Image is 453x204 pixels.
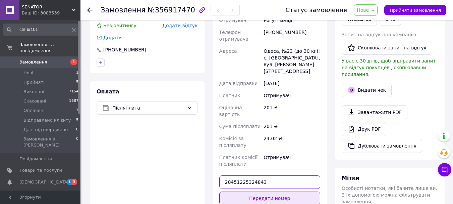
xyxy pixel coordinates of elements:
span: Телефон отримувача [219,30,248,42]
div: Статус замовлення [286,7,347,13]
div: 201 ₴ [262,120,322,132]
a: Друк PDF [342,122,386,136]
div: Отримувач [262,89,322,101]
span: Дані підтверджено [23,127,68,133]
span: Замовлення з [PERSON_NAME] [23,136,76,148]
div: [PHONE_NUMBER] [262,26,322,45]
span: Виконані [23,89,44,95]
button: Чат з покупцем [438,163,451,176]
span: Оплата [97,88,119,95]
span: 5 [76,79,78,85]
span: Замовлення [19,59,47,65]
span: Дата відправки [219,81,258,86]
span: Без рейтингу [103,23,136,28]
span: Замовлення [101,6,146,14]
span: Скасовані [23,98,46,104]
span: 1 [70,59,77,65]
span: Прийняті [23,79,44,85]
span: 1 [76,70,78,76]
div: Ваш ID: 3083539 [22,10,80,16]
div: Одеса, №23 (до 30 кг): с. [GEOGRAPHIC_DATA], вул. [PERSON_NAME][STREET_ADDRESS] [262,45,322,77]
span: Оплачені [23,108,45,114]
span: Додати [103,35,122,40]
span: Прийняти замовлення [390,8,441,13]
span: [DEMOGRAPHIC_DATA] [19,179,69,185]
div: Отримувач [262,151,322,170]
span: 3 [72,179,77,185]
span: Оціночна вартість [219,105,242,117]
span: Комісія за післяплату [219,136,246,148]
span: №356917470 [148,6,195,14]
div: 24.02 ₴ [262,132,322,151]
button: Дублювати замовлення [342,139,422,153]
a: Завантажити PDF [342,105,407,119]
div: Повернутися назад [87,7,93,13]
span: Мітки [342,175,359,181]
span: 7154 [69,89,78,95]
span: Нове [357,7,369,13]
div: 201 ₴ [262,101,322,120]
span: Запит на відгук про компанію [342,32,416,37]
button: Скопіювати запит на відгук [342,41,432,55]
div: [DATE] [262,77,322,89]
span: Сума післяплати [219,124,261,129]
span: Додати відгук [162,23,197,28]
span: Отримувач [219,17,246,23]
span: Відправлено клієнту [23,117,71,123]
input: Номер експрес-накладної [219,175,321,189]
span: 1 [67,179,72,185]
span: Платник [219,93,240,98]
div: [PHONE_NUMBER] [103,46,147,53]
span: Замовлення та повідомлення [19,42,80,54]
span: 1 [76,108,78,114]
span: Повідомлення [19,156,52,162]
span: SENATOR [22,4,72,10]
span: Післяплата [112,104,184,112]
span: Адреса [219,48,237,54]
span: 0 [76,127,78,133]
span: У вас є 30 днів, щоб відправити запит на відгук покупцеві, скопіювавши посилання. [342,58,436,77]
input: Пошук [3,24,79,36]
span: 0 [76,136,78,148]
button: Видати чек [342,83,392,97]
span: Нові [23,70,33,76]
button: Прийняти замовлення [384,5,446,15]
span: 1687 [69,98,78,104]
span: Товари та послуги [19,167,62,173]
span: 5 [76,117,78,123]
span: Платник комісії післяплати [219,155,258,167]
